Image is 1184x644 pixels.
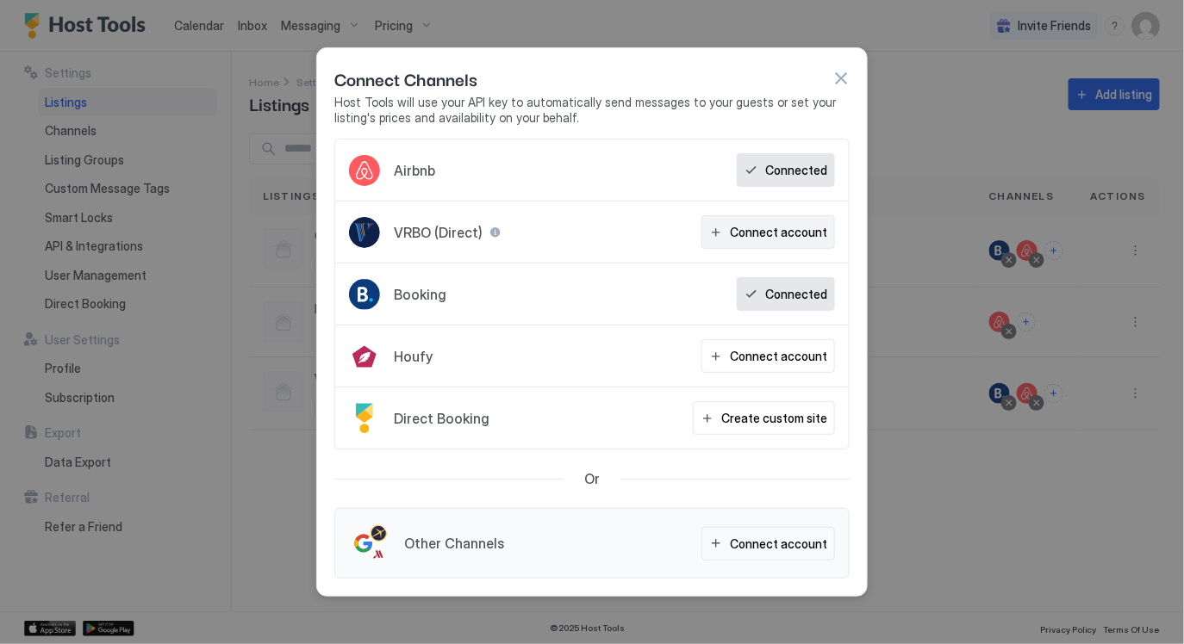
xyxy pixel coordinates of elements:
[730,223,827,241] div: Connect account
[394,162,435,179] span: Airbnb
[334,65,477,91] span: Connect Channels
[721,409,827,427] div: Create custom site
[701,215,835,249] button: Connect account
[394,286,446,303] span: Booking
[334,95,850,125] span: Host Tools will use your API key to automatically send messages to your guests or set your listin...
[737,153,835,187] button: Connected
[730,535,827,553] div: Connect account
[394,410,489,427] span: Direct Booking
[394,348,433,365] span: Houfy
[737,277,835,311] button: Connected
[584,470,600,487] span: Or
[693,401,835,435] button: Create custom site
[701,527,835,560] button: Connect account
[701,339,835,373] button: Connect account
[17,585,59,627] iframe: Intercom live chat
[765,285,827,303] div: Connected
[404,535,504,552] span: Other Channels
[730,347,827,365] div: Connect account
[394,224,483,241] span: VRBO (Direct)
[765,161,827,179] div: Connected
